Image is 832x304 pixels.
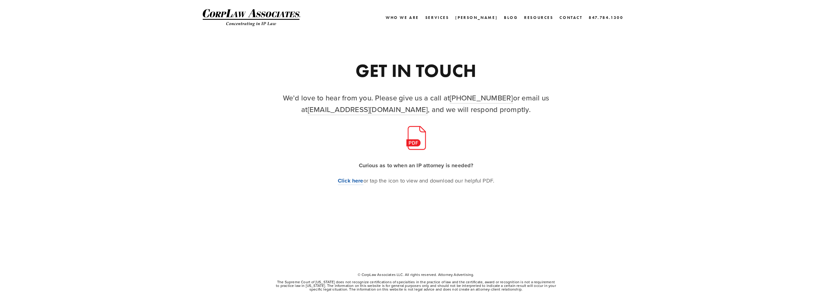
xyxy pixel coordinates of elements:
p: or tap the icon to view and download our helpful PDF. [276,176,557,186]
img: CorpLaw IP Law Firm [203,9,300,26]
h2: We’d love to hear from you. Please give us a call at or email us at , and we will respond promptly. [276,92,557,115]
p: © CorpLaw Associates LLC. All rights reserved. Attorney Advertising. [276,273,557,277]
a: 847.784.1300 [589,13,623,22]
a: [PERSON_NAME] [455,13,498,22]
strong: Curious as to when an IP attorney is needed? [359,161,473,169]
a: Contact [559,13,582,22]
a: [EMAIL_ADDRESS][DOMAIN_NAME] [308,104,428,115]
h1: GET IN TOUCH [276,61,557,80]
a: Blog [504,13,518,22]
img: pdf-icon.png [404,126,428,150]
p: The Supreme Court of [US_STATE] does not recognize certifications of specialties in the practice ... [276,280,557,291]
a: Resources [524,15,553,20]
a: Services [425,13,449,22]
a: Who We Are [386,13,419,22]
a: Click here [338,177,363,185]
a: [PHONE_NUMBER] [450,92,513,103]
